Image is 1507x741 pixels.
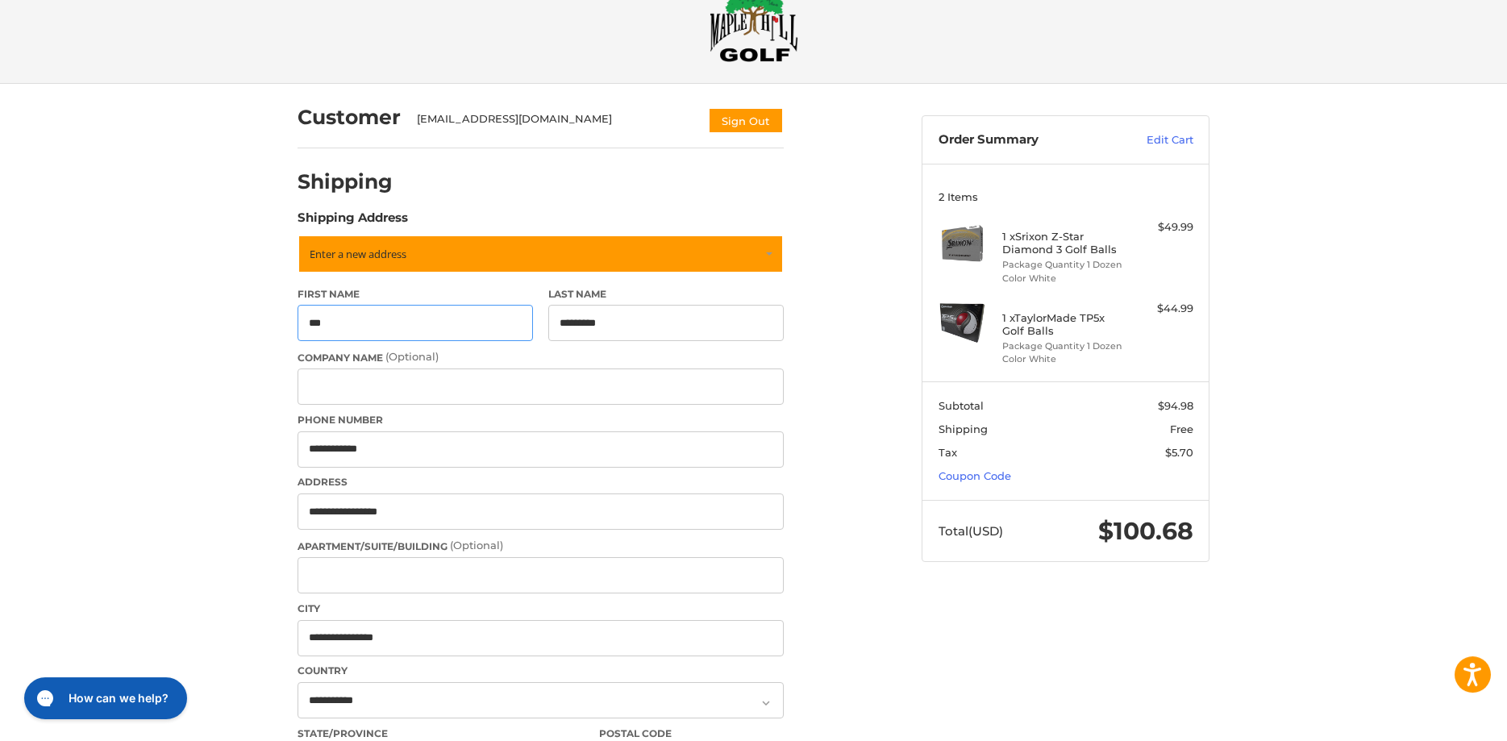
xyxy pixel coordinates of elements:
span: $100.68 [1098,516,1193,546]
span: $94.98 [1158,399,1193,412]
button: Sign Out [708,107,784,134]
span: Free [1170,423,1193,435]
div: $44.99 [1130,301,1193,317]
h2: Customer [298,105,401,130]
h3: 2 Items [939,190,1193,203]
label: City [298,602,784,616]
span: Shipping [939,423,988,435]
label: Phone Number [298,413,784,427]
label: Address [298,475,784,489]
div: $49.99 [1130,219,1193,235]
label: First Name [298,287,533,302]
li: Color White [1002,352,1126,366]
div: [EMAIL_ADDRESS][DOMAIN_NAME] [417,111,693,134]
label: Company Name [298,349,784,365]
h4: 1 x TaylorMade TP5x Golf Balls [1002,311,1126,338]
span: Enter a new address [310,247,406,261]
li: Package Quantity 1 Dozen [1002,258,1126,272]
span: Subtotal [939,399,984,412]
small: (Optional) [450,539,503,552]
label: Country [298,664,784,678]
span: $5.70 [1165,446,1193,459]
li: Package Quantity 1 Dozen [1002,339,1126,353]
legend: Shipping Address [298,209,408,235]
span: Total (USD) [939,523,1003,539]
small: (Optional) [385,350,439,363]
label: Apartment/Suite/Building [298,538,784,554]
a: Edit Cart [1112,132,1193,148]
h3: Order Summary [939,132,1112,148]
label: Last Name [548,287,784,302]
span: Tax [939,446,957,459]
a: Coupon Code [939,469,1011,482]
h4: 1 x Srixon Z-Star Diamond 3 Golf Balls [1002,230,1126,256]
label: State/Province [298,726,583,741]
li: Color White [1002,272,1126,285]
iframe: Gorgias live chat messenger [16,672,193,725]
label: Postal Code [599,726,785,741]
a: Enter or select a different address [298,235,784,273]
h2: Shipping [298,169,393,194]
